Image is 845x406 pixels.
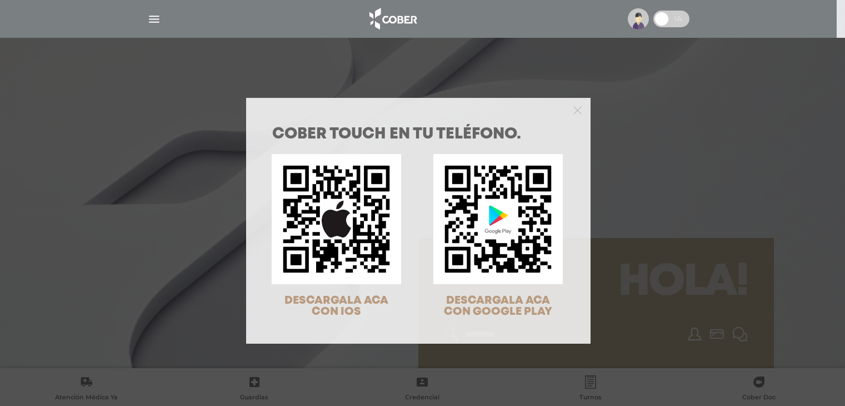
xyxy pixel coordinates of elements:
[272,127,564,142] h1: COBER TOUCH en tu teléfono.
[272,154,401,284] img: qr-code
[444,295,552,317] span: DESCARGALA ACA CON GOOGLE PLAY
[573,105,582,115] button: Close
[433,154,563,284] img: qr-code
[284,295,388,317] span: DESCARGALA ACA CON IOS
